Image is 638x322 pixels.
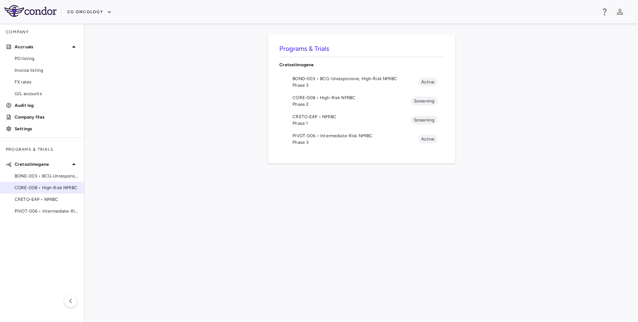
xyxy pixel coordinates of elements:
span: CRETO-EAP • NMIBC [15,196,78,203]
span: G/L accounts [15,90,78,97]
p: Accruals [15,44,69,50]
p: Company files [15,114,78,120]
span: Phase 3 [293,82,419,89]
h6: Programs & Trials [280,44,443,54]
li: PIVOT-006 • Intermediate-Risk NMIBCPhase 3Active [280,130,443,149]
button: CG Oncology [67,6,112,18]
span: Phase 1 [293,120,411,127]
span: Screening [411,117,437,123]
span: BOND-003 • BCG-Unresponsive, High-Risk NMIBC [293,75,419,82]
span: PO listing [15,55,78,62]
li: BOND-003 • BCG-Unresponsive, High-Risk NMIBCPhase 3Active [280,72,443,91]
span: Active [419,136,438,142]
span: CRETO-EAP • NMIBC [293,113,411,120]
div: Cretostimogene [280,57,443,72]
span: PIVOT-006 • Intermediate-Risk NMIBC [15,208,78,214]
span: FX rates [15,79,78,85]
span: Screening [411,98,437,104]
span: Active [419,79,438,85]
span: CORE-008 • High-Risk NMIBC [15,184,78,191]
p: Settings [15,126,78,132]
span: Phase 2 [293,101,411,108]
p: Audit log [15,102,78,109]
span: Phase 3 [293,139,419,146]
p: Cretostimogene [280,61,443,68]
span: CORE-008 • High-Risk NMIBC [293,94,411,101]
span: PIVOT-006 • Intermediate-Risk NMIBC [293,132,419,139]
span: Invoice listing [15,67,78,74]
img: logo-full-BYUhSk78.svg [4,5,57,17]
span: BOND-003 • BCG-Unresponsive, High-Risk NMIBC [15,173,78,179]
li: CORE-008 • High-Risk NMIBCPhase 2Screening [280,91,443,111]
li: CRETO-EAP • NMIBCPhase 1Screening [280,111,443,130]
p: Cretostimogene [15,161,69,168]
